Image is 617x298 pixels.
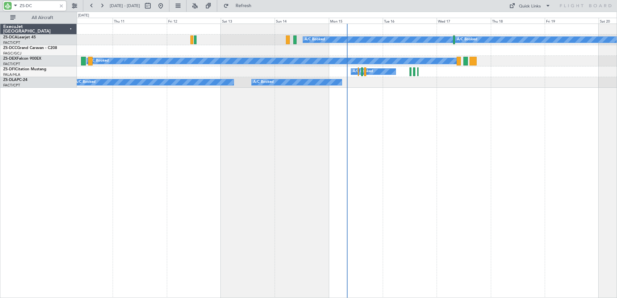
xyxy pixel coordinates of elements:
[78,13,89,18] div: [DATE]
[383,18,437,24] div: Tue 16
[253,77,274,87] div: A/C Booked
[275,18,329,24] div: Sun 14
[17,15,68,20] span: All Aircraft
[3,57,41,61] a: ZS-DEXFalcon 900EX
[305,35,325,45] div: A/C Booked
[3,35,17,39] span: ZS-DCA
[167,18,221,24] div: Fri 12
[3,40,20,45] a: FACT/CPT
[75,77,96,87] div: A/C Booked
[3,46,17,50] span: ZS-DCC
[3,78,27,82] a: ZS-DLAPC-24
[437,18,491,24] div: Wed 17
[230,4,257,8] span: Refresh
[3,83,20,88] a: FACT/CPT
[457,35,477,45] div: A/C Booked
[3,62,20,66] a: FACT/CPT
[20,1,57,11] input: A/C (Reg. or Type)
[3,35,36,39] a: ZS-DCALearjet 45
[329,18,383,24] div: Mon 15
[3,51,21,56] a: FAGC/GCJ
[88,56,109,66] div: A/C Booked
[3,57,17,61] span: ZS-DEX
[3,67,46,71] a: ZS-DFICitation Mustang
[3,72,20,77] a: FALA/HLA
[519,3,541,10] div: Quick Links
[3,67,15,71] span: ZS-DFI
[220,1,259,11] button: Refresh
[491,18,545,24] div: Thu 18
[545,18,599,24] div: Fri 19
[353,67,373,76] div: A/C Booked
[506,1,554,11] button: Quick Links
[113,18,167,24] div: Thu 11
[110,3,140,9] span: [DATE] - [DATE]
[3,46,57,50] a: ZS-DCCGrand Caravan - C208
[59,18,113,24] div: Wed 10
[3,78,17,82] span: ZS-DLA
[221,18,275,24] div: Sat 13
[7,13,70,23] button: All Aircraft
